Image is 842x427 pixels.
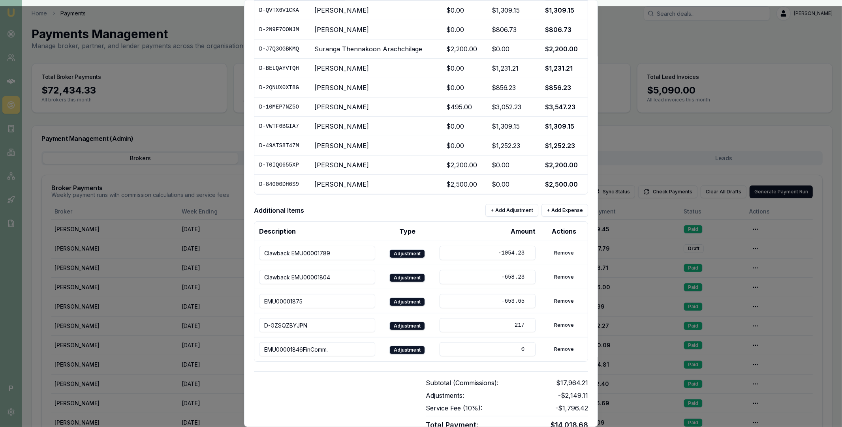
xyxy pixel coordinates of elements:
[442,20,487,39] td: $0.00
[389,298,425,306] div: Adjustment
[487,20,540,39] td: $806.73
[426,391,464,400] span: Adjustments:
[540,1,588,20] td: $1,309.15
[310,136,442,155] td: [PERSON_NAME]
[259,342,375,356] input: Enter description
[259,246,375,260] input: Enter description
[487,136,540,155] td: $1,252.23
[259,294,375,308] input: Enter description
[442,97,487,117] td: $495.00
[487,175,540,194] td: $0.00
[254,175,310,194] td: D-84000DH6S9
[442,39,487,59] td: $2,200.00
[310,20,442,39] td: [PERSON_NAME]
[549,271,579,283] button: Remove
[487,78,540,97] td: $856.23
[487,97,540,117] td: $3,052.23
[540,20,588,39] td: $806.73
[310,175,442,194] td: [PERSON_NAME]
[487,1,540,20] td: $1,309.15
[555,403,588,413] span: - $1,796.42
[254,1,310,20] td: D-QVTX6V1CKA
[254,39,310,59] td: D-J7Q3OGBKMQ
[389,249,425,258] div: Adjustment
[254,222,380,241] th: Description
[487,39,540,59] td: $0.00
[310,155,442,175] td: [PERSON_NAME]
[310,59,442,78] td: [PERSON_NAME]
[259,318,375,332] input: Enter description
[254,59,310,78] td: D-BELQAYVTQH
[549,319,579,331] button: Remove
[254,78,310,97] td: D-2QNUX0XT8G
[540,155,588,175] td: $2,200.00
[389,273,425,282] div: Adjustment
[540,39,588,59] td: $2,200.00
[389,322,425,330] div: Adjustment
[254,97,310,117] td: D-10MEP7NZ5O
[487,59,540,78] td: $1,231.21
[442,155,487,175] td: $2,200.00
[487,155,540,175] td: $0.00
[549,247,579,259] button: Remove
[540,117,588,136] td: $1,309.15
[310,78,442,97] td: [PERSON_NAME]
[549,343,579,356] button: Remove
[254,206,304,215] h3: Additional Items
[426,403,482,413] span: Service Fee ( 10 %):
[380,222,435,241] th: Type
[254,117,310,136] td: D-VWTF6BGIA7
[485,204,538,217] button: + Add Adjustment
[556,378,588,388] span: $17,964.21
[254,155,310,175] td: D-T0IQG655XP
[540,59,588,78] td: $1,231.21
[558,391,588,400] span: -$2,149.11
[426,378,498,388] span: Subtotal (Commissions):
[442,1,487,20] td: $0.00
[254,20,310,39] td: D-2N9F7OONJM
[442,136,487,155] td: $0.00
[442,59,487,78] td: $0.00
[310,97,442,117] td: [PERSON_NAME]
[540,136,588,155] td: $1,252.23
[310,1,442,20] td: [PERSON_NAME]
[310,39,442,59] td: Suranga Thennakoon Arachchilage
[310,117,442,136] td: [PERSON_NAME]
[540,175,588,194] td: $2,500.00
[549,295,579,307] button: Remove
[442,117,487,136] td: $0.00
[541,204,588,217] button: + Add Expense
[254,136,310,155] td: D-49ATS8T47M
[442,78,487,97] td: $0.00
[540,222,588,241] th: Actions
[442,175,487,194] td: $2,500.00
[389,346,425,354] div: Adjustment
[540,97,588,117] td: $3,547.23
[435,222,540,241] th: Amount
[540,78,588,97] td: $856.23
[259,270,375,284] input: Enter description
[487,117,540,136] td: $1,309.15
